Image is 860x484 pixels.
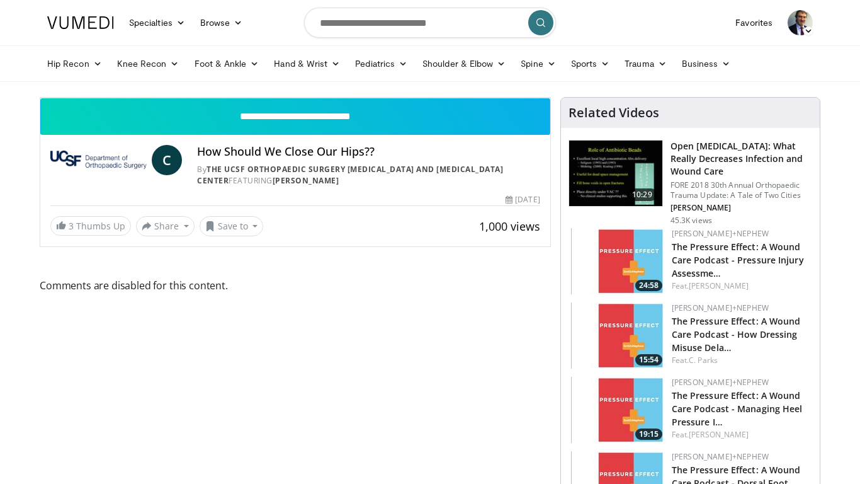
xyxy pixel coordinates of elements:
img: 60a7b2e5-50df-40c4-868a-521487974819.150x105_q85_crop-smart_upscale.jpg [571,377,665,443]
button: Share [136,216,195,236]
a: [PERSON_NAME]+Nephew [672,377,769,388]
span: 24:58 [635,280,662,291]
img: ded7be61-cdd8-40fc-98a3-de551fea390e.150x105_q85_crop-smart_upscale.jpg [569,141,662,206]
div: By FEATURING [197,164,540,187]
a: 15:54 [571,302,665,369]
p: 45.3K views [670,216,712,226]
a: The Pressure Effect: A Wound Care Podcast - Pressure Injury Assessme… [672,241,804,279]
a: The UCSF Orthopaedic Surgery [MEDICAL_DATA] and [MEDICAL_DATA] Center [197,164,503,186]
input: Search topics, interventions [304,8,556,38]
a: [PERSON_NAME]+Nephew [672,228,769,239]
a: [PERSON_NAME] [273,175,339,186]
img: 61e02083-5525-4adc-9284-c4ef5d0bd3c4.150x105_q85_crop-smart_upscale.jpg [571,302,665,369]
a: Browse [193,10,251,35]
span: 1,000 views [479,219,540,234]
h4: Related Videos [569,105,659,120]
a: The Pressure Effect: A Wound Care Podcast - How Dressing Misuse Dela… [672,315,801,354]
span: Comments are disabled for this content. [40,277,551,294]
img: The UCSF Orthopaedic Surgery Arthritis and Joint Replacement Center [50,145,147,175]
a: [PERSON_NAME] [689,429,749,440]
a: [PERSON_NAME]+Nephew [672,302,769,313]
a: Business [674,51,738,76]
a: 10:29 Open [MEDICAL_DATA]: What Really Decreases Infection and Wound Care FORE 2018 30th Annual O... [569,140,812,226]
a: Spine [513,51,563,76]
button: Save to [200,216,264,236]
span: 10:29 [627,188,657,201]
a: Specialties [122,10,193,35]
a: C [152,145,182,175]
div: Feat. [672,429,810,441]
a: [PERSON_NAME]+Nephew [672,451,769,462]
a: Hip Recon [40,51,110,76]
a: The Pressure Effect: A Wound Care Podcast - Managing Heel Pressure I… [672,389,803,428]
a: 19:15 [571,377,665,443]
img: 2a658e12-bd38-46e9-9f21-8239cc81ed40.150x105_q85_crop-smart_upscale.jpg [571,228,665,294]
a: C. Parks [689,355,718,366]
div: [DATE] [506,194,540,205]
img: VuMedi Logo [47,16,114,29]
a: Shoulder & Elbow [415,51,513,76]
div: Feat. [672,280,810,292]
span: 19:15 [635,429,662,440]
a: Hand & Wrist [266,51,348,76]
p: [PERSON_NAME] [670,203,812,213]
a: Knee Recon [110,51,187,76]
img: Avatar [788,10,813,35]
a: Sports [563,51,618,76]
p: FORE 2018 30th Annual Orthopaedic Trauma Update: A Tale of Two Cities [670,180,812,200]
a: Favorites [728,10,780,35]
a: Foot & Ankle [187,51,267,76]
a: [PERSON_NAME] [689,280,749,291]
h4: How Should We Close Our Hips?? [197,145,540,159]
a: Trauma [617,51,674,76]
h3: Open [MEDICAL_DATA]: What Really Decreases Infection and Wound Care [670,140,812,178]
a: 24:58 [571,228,665,294]
span: 15:54 [635,354,662,366]
a: 3 Thumbs Up [50,216,131,236]
span: 3 [69,220,74,232]
a: Pediatrics [348,51,415,76]
div: Feat. [672,355,810,366]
